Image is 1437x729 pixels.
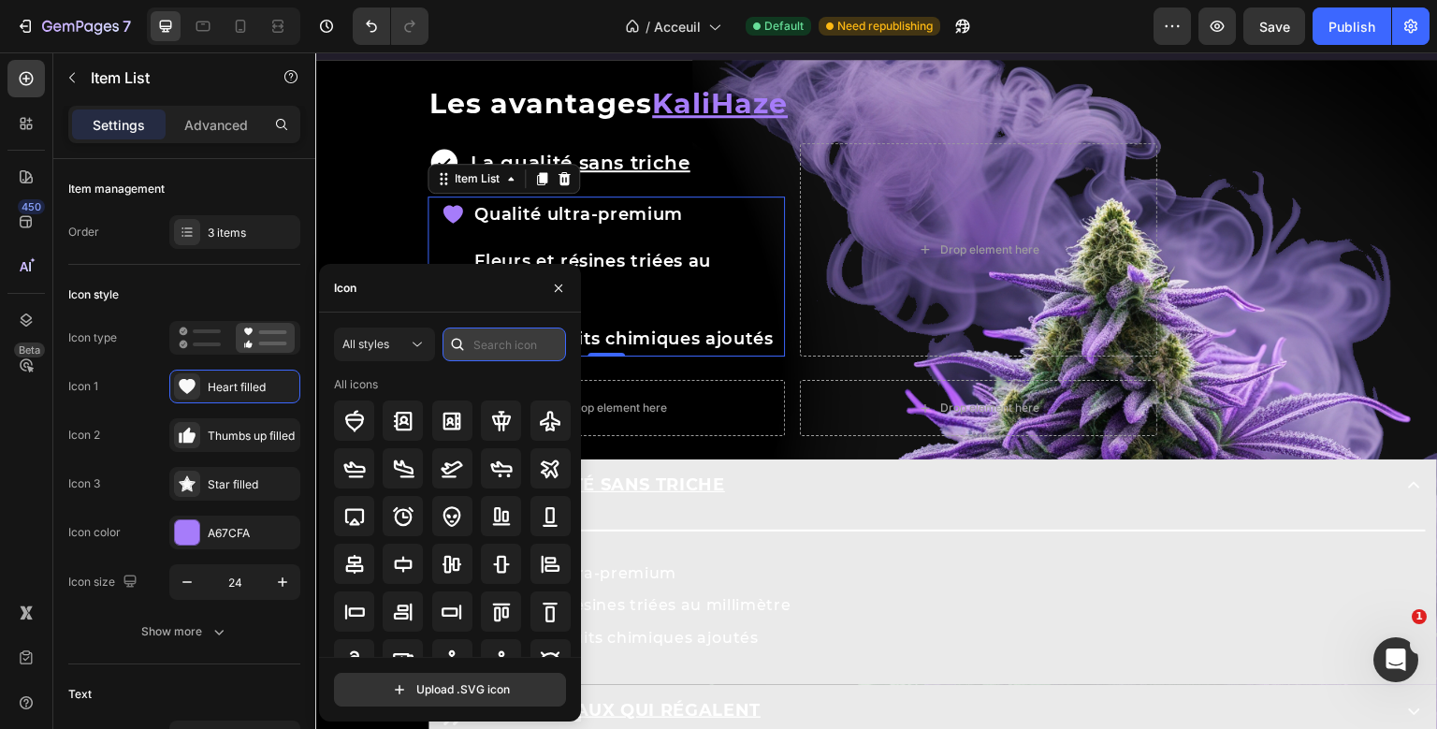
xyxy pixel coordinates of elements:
div: Drop element here [253,348,352,363]
div: Drop element here [625,190,724,205]
div: Item management [68,181,165,197]
p: Settings [93,115,145,135]
p: Qualité ultra-premium [159,147,467,177]
p: Les avantages [114,37,1121,66]
p: Sans produits chimiques ajoutés [159,271,467,301]
div: Rich Text Editor. Editing area: main [165,415,413,450]
p: Advanced [184,115,248,135]
span: 1 [1412,609,1427,624]
div: Icon type [68,329,117,346]
div: Text [68,686,92,703]
button: Save [1243,7,1305,45]
div: Icon 1 [68,378,98,395]
button: Publish [1313,7,1391,45]
div: Beta [14,343,45,357]
div: Icon 3 [68,475,100,492]
h2: Rich Text Editor. Editing area: main [112,36,1123,67]
p: Fleurs et résines triées au millimètre [159,194,467,255]
u: La qualité sans triche [155,99,375,122]
div: A67CFA [208,525,296,542]
iframe: Intercom live chat [1373,637,1418,682]
div: 3 items [208,225,296,241]
div: Thumbs up filled [208,428,296,445]
div: Upload .SVG icon [390,680,510,699]
button: 7 [7,7,139,45]
div: Rich Text Editor. Editing area: main [172,537,478,570]
button: Show more [68,615,300,649]
div: Icon style [68,286,119,303]
div: Show more [141,622,228,641]
span: Default [764,18,804,35]
div: Icon size [68,570,141,595]
div: Rich Text Editor. Editing area: main [172,570,478,603]
div: Item List [136,118,188,135]
p: Item List [91,66,250,89]
button: All styles [334,328,435,361]
div: Icon 2 [68,427,100,444]
span: / [646,17,650,36]
div: Icon color [68,524,121,541]
div: Rich Text Editor. Editing area: main [156,269,470,304]
span: Acceuil [654,17,701,36]
div: Undo/Redo [353,7,428,45]
span: All styles [342,337,389,351]
p: 7 [123,15,131,37]
div: Order [68,224,99,241]
div: Heart filled [208,379,296,396]
span: Save [1259,19,1290,35]
span: Need republishing [837,18,933,35]
div: Rich Text Editor. Editing area: main [152,91,378,130]
u: KaliHaze [337,34,472,68]
div: Publish [1328,17,1375,36]
div: Rich Text Editor. Editing area: main [156,191,470,257]
div: Star filled [208,476,296,493]
div: All icons [334,376,378,393]
div: Rich Text Editor. Editing area: main [172,505,478,538]
button: Upload .SVG icon [334,673,566,707]
div: Icon [334,280,356,297]
p: Qualité ultra-premium [175,508,475,535]
p: Fleurs et résines triées au millimètre [175,540,475,567]
div: Drop element here [625,348,724,363]
u: La qualité sans triche [167,422,410,443]
u: Les Cadeaux qui régalent [167,648,445,668]
iframe: Design area [315,52,1437,729]
div: 450 [18,199,45,214]
input: Search icon [443,328,566,361]
p: Sans produits chimiques ajoutés [175,573,475,600]
div: Rich Text Editor. Editing area: main [156,144,470,180]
